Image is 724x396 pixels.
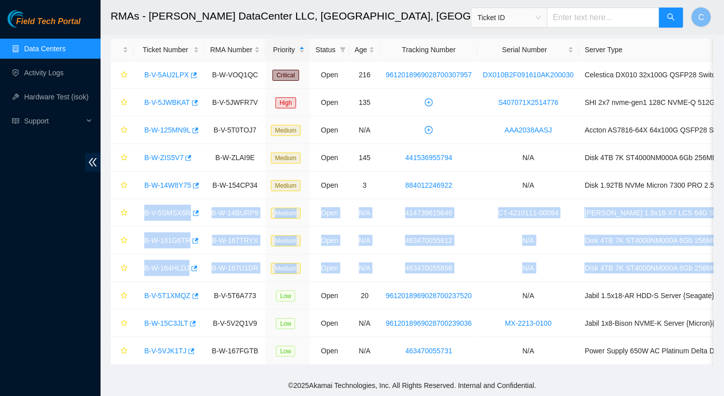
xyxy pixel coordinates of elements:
span: star [121,320,128,328]
td: 3 [349,172,381,199]
span: Support [24,111,83,131]
td: B-W-14BURP9 [205,199,265,227]
th: Tracking Number [380,39,477,61]
span: star [121,237,128,245]
a: B-V-5SMSX6R [144,209,191,217]
td: Open [310,172,349,199]
td: B-V-5T6A773 [205,282,265,310]
button: star [116,288,128,304]
button: star [116,232,128,248]
a: 884012246922 [405,181,452,189]
button: C [691,7,711,27]
a: B-W-164HLDJ [144,264,190,272]
td: N/A [478,227,580,254]
button: search [659,8,683,28]
td: B-W-ZLAI9E [205,144,265,172]
button: star [116,67,128,83]
span: Medium [271,235,301,246]
td: Open [310,116,349,144]
td: Open [310,282,349,310]
td: Open [310,337,349,365]
a: DX010B2F091610AK200030 [483,71,574,79]
td: Open [310,61,349,89]
td: Open [310,144,349,172]
span: Medium [271,125,301,136]
span: Ticket ID [478,10,541,25]
td: Open [310,199,349,227]
td: B-W-154CP34 [205,172,265,199]
a: Activity Logs [24,69,64,77]
span: Low [276,291,295,302]
td: N/A [478,254,580,282]
td: B-W-167TRYX [205,227,265,254]
a: B-V-5VJK1TJ [144,347,187,355]
span: Medium [271,263,301,274]
span: C [698,11,704,24]
span: filter [340,47,346,53]
a: B-V-5JWBKAT [144,98,190,106]
span: plus-circle [421,98,436,106]
span: Status [316,44,336,55]
a: 9612018969028700237520 [386,292,472,300]
input: Enter text here... [547,8,660,28]
button: plus-circle [421,122,437,138]
a: S407071X2514776 [498,98,559,106]
a: Hardware Test (isok) [24,93,88,101]
td: B-V-5V2Q1V9 [205,310,265,337]
td: N/A [478,172,580,199]
td: N/A [478,337,580,365]
a: Data Centers [24,45,65,53]
td: N/A [478,144,580,172]
button: star [116,177,128,193]
td: B-V-5JWFR7V [205,89,265,116]
span: Medium [271,208,301,219]
a: 414739615646 [405,209,452,217]
a: 463470055812 [405,236,452,244]
td: B-W-167U1DR [205,254,265,282]
td: Open [310,310,349,337]
span: Low [276,346,295,357]
td: Open [310,89,349,116]
td: B-V-5T0TOJ7 [205,116,265,144]
span: Critical [273,70,299,81]
button: star [116,150,128,166]
span: search [667,13,675,23]
span: star [121,71,128,79]
a: B-W-14W8Y75 [144,181,191,189]
span: star [121,182,128,190]
span: Low [276,318,295,329]
td: 145 [349,144,381,172]
span: High [276,97,296,108]
a: B-V-5AU2LPX [144,71,189,79]
span: Field Tech Portal [16,17,80,27]
a: B-W-161G6TR [144,236,191,244]
button: star [116,122,128,138]
a: MX-2213-0100 [505,319,552,327]
span: star [121,209,128,217]
td: N/A [349,337,381,365]
span: star [121,154,128,162]
span: Medium [271,153,301,164]
a: B-W-15C3JLT [144,319,188,327]
span: double-left [85,153,101,172]
a: B-W-125MN9L [144,126,191,134]
a: B-W-ZIS5V7 [144,154,184,162]
footer: © 2025 Akamai Technologies, Inc. All Rights Reserved. Internal and Confidential. [101,375,724,396]
span: star [121,347,128,355]
a: AAA2038AASJ [505,126,552,134]
td: B-W-167FGTB [205,337,265,365]
button: star [116,205,128,221]
img: Akamai Technologies [8,10,51,28]
span: read [12,117,19,124]
td: N/A [349,254,381,282]
span: star [121,292,128,300]
a: Akamai TechnologiesField Tech Portal [8,18,80,31]
td: N/A [349,227,381,254]
a: 9612018969028700239036 [386,319,472,327]
a: 463470055731 [405,347,452,355]
span: Medium [271,180,301,191]
button: plus-circle [421,94,437,110]
td: N/A [349,116,381,144]
button: star [116,343,128,359]
span: filter [338,42,348,57]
